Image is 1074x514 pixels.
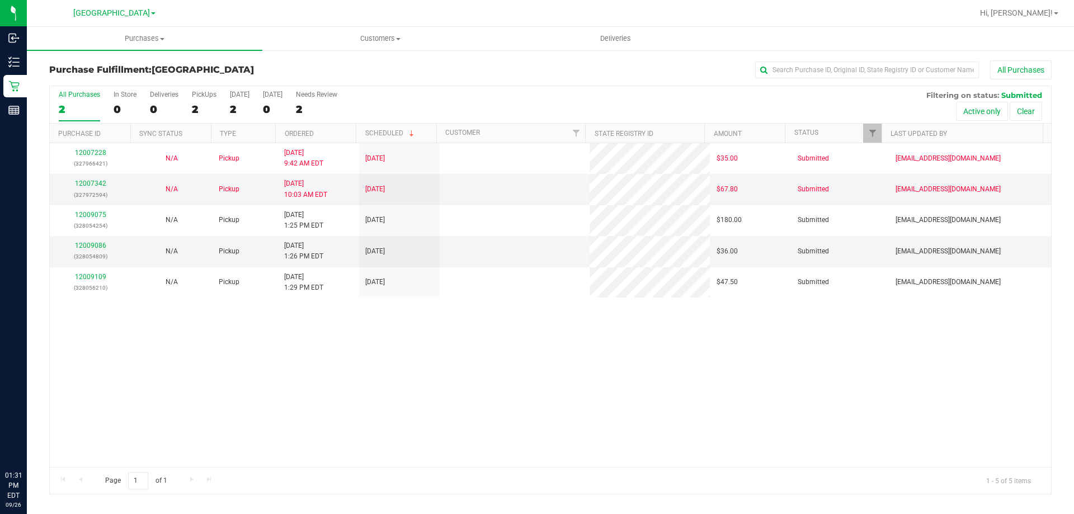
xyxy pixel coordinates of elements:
span: [DATE] [365,184,385,195]
span: Not Applicable [166,154,178,162]
span: Submitted [798,246,829,257]
span: [DATE] 10:03 AM EDT [284,178,327,200]
p: (328054809) [56,251,124,262]
div: 0 [263,103,282,116]
h3: Purchase Fulfillment: [49,65,383,75]
span: $180.00 [717,215,742,225]
button: N/A [166,246,178,257]
span: Purchases [27,34,262,44]
span: Pickup [219,184,239,195]
a: Purchases [27,27,262,50]
a: Amount [714,130,742,138]
span: [GEOGRAPHIC_DATA] [152,64,254,75]
a: 12009075 [75,211,106,219]
span: 1 - 5 of 5 items [977,472,1040,489]
span: Submitted [798,215,829,225]
span: Page of 1 [96,472,176,489]
p: 01:31 PM EDT [5,470,22,501]
span: Not Applicable [166,185,178,193]
span: Submitted [798,277,829,287]
a: Scheduled [365,129,416,137]
button: Clear [1010,102,1042,121]
span: Pickup [219,277,239,287]
div: 2 [192,103,216,116]
span: Pickup [219,153,239,164]
span: $35.00 [717,153,738,164]
span: [EMAIL_ADDRESS][DOMAIN_NAME] [896,246,1001,257]
span: Filtering on status: [926,91,999,100]
span: Submitted [1001,91,1042,100]
div: 2 [296,103,337,116]
span: [DATE] 1:25 PM EDT [284,210,323,231]
span: Not Applicable [166,278,178,286]
a: Customer [445,129,480,136]
div: 0 [150,103,178,116]
inline-svg: Inventory [8,56,20,68]
a: Last Updated By [891,130,947,138]
inline-svg: Retail [8,81,20,92]
a: 12007342 [75,180,106,187]
a: Deliveries [498,27,733,50]
div: Needs Review [296,91,337,98]
a: Filter [863,124,882,143]
button: N/A [166,277,178,287]
span: [EMAIL_ADDRESS][DOMAIN_NAME] [896,277,1001,287]
span: [EMAIL_ADDRESS][DOMAIN_NAME] [896,153,1001,164]
span: Pickup [219,246,239,257]
span: [DATE] [365,153,385,164]
span: Pickup [219,215,239,225]
p: (328054254) [56,220,124,231]
a: 12007228 [75,149,106,157]
span: Hi, [PERSON_NAME]! [980,8,1053,17]
a: State Registry ID [595,130,653,138]
p: 09/26 [5,501,22,509]
a: Sync Status [139,130,182,138]
a: Customers [262,27,498,50]
a: Filter [567,124,585,143]
div: Deliveries [150,91,178,98]
span: [DATE] 9:42 AM EDT [284,148,323,169]
button: N/A [166,184,178,195]
iframe: Resource center unread badge [33,423,46,436]
p: (327966421) [56,158,124,169]
span: [DATE] 1:29 PM EDT [284,272,323,293]
a: Type [220,130,236,138]
span: $36.00 [717,246,738,257]
input: 1 [128,472,148,489]
span: $47.50 [717,277,738,287]
span: Deliveries [585,34,646,44]
div: 0 [114,103,136,116]
button: Active only [956,102,1008,121]
div: PickUps [192,91,216,98]
span: [DATE] [365,277,385,287]
inline-svg: Reports [8,105,20,116]
inline-svg: Inbound [8,32,20,44]
div: 2 [59,103,100,116]
span: [DATE] 1:26 PM EDT [284,241,323,262]
div: All Purchases [59,91,100,98]
a: 12009086 [75,242,106,249]
input: Search Purchase ID, Original ID, State Registry ID or Customer Name... [755,62,979,78]
a: 12009109 [75,273,106,281]
span: Submitted [798,184,829,195]
a: Status [794,129,818,136]
span: Customers [263,34,497,44]
p: (328056210) [56,282,124,293]
a: Purchase ID [58,130,101,138]
button: All Purchases [990,60,1052,79]
div: 2 [230,103,249,116]
span: [DATE] [365,246,385,257]
a: Ordered [285,130,314,138]
span: Not Applicable [166,216,178,224]
div: [DATE] [230,91,249,98]
span: [DATE] [365,215,385,225]
span: [GEOGRAPHIC_DATA] [73,8,150,18]
iframe: Resource center [11,425,45,458]
div: In Store [114,91,136,98]
span: Not Applicable [166,247,178,255]
span: [EMAIL_ADDRESS][DOMAIN_NAME] [896,184,1001,195]
button: N/A [166,215,178,225]
button: N/A [166,153,178,164]
div: [DATE] [263,91,282,98]
span: [EMAIL_ADDRESS][DOMAIN_NAME] [896,215,1001,225]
